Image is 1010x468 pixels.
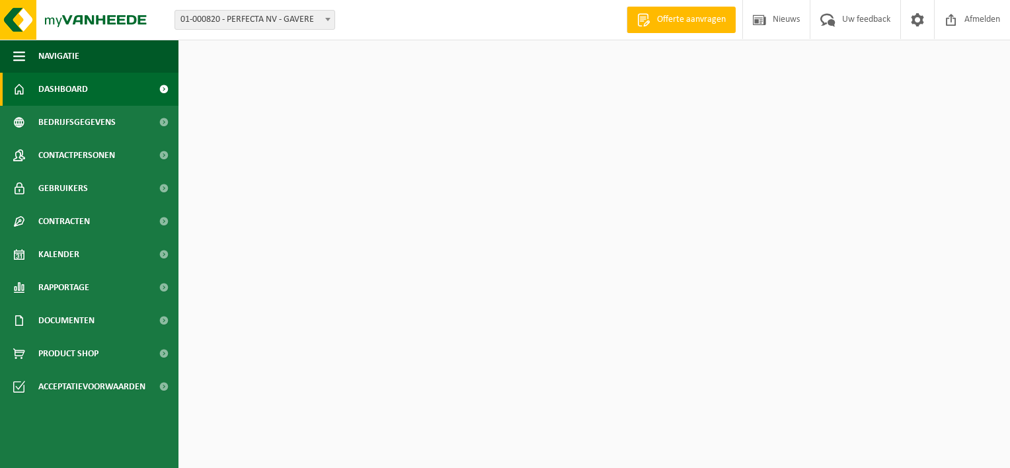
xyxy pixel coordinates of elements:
[38,238,79,271] span: Kalender
[38,172,88,205] span: Gebruikers
[38,370,145,403] span: Acceptatievoorwaarden
[38,73,88,106] span: Dashboard
[38,40,79,73] span: Navigatie
[38,304,95,337] span: Documenten
[175,10,335,30] span: 01-000820 - PERFECTA NV - GAVERE
[38,106,116,139] span: Bedrijfsgegevens
[38,205,90,238] span: Contracten
[654,13,729,26] span: Offerte aanvragen
[627,7,736,33] a: Offerte aanvragen
[38,271,89,304] span: Rapportage
[175,11,334,29] span: 01-000820 - PERFECTA NV - GAVERE
[7,439,221,468] iframe: chat widget
[38,139,115,172] span: Contactpersonen
[38,337,98,370] span: Product Shop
